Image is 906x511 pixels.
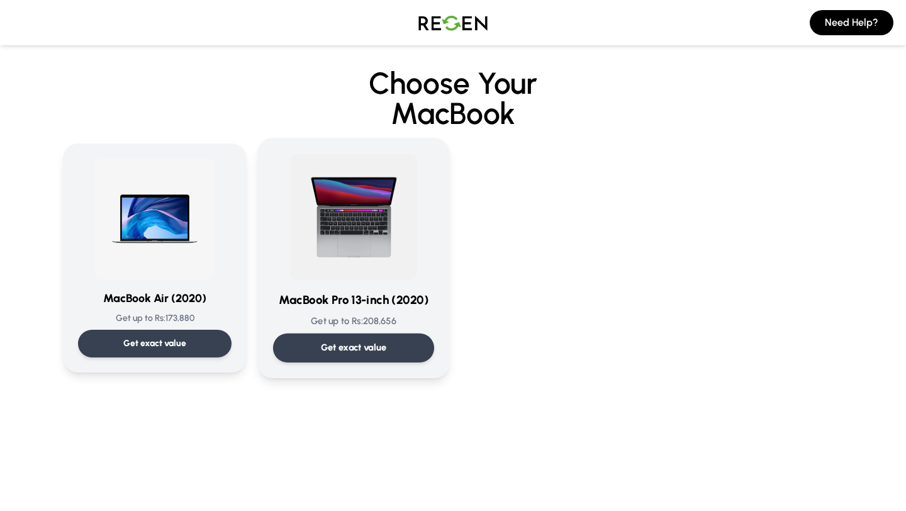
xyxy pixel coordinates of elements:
button: Need Help? [810,10,893,35]
img: MacBook Pro 13-inch (2020) [290,154,417,281]
img: MacBook Air (2020) [94,159,215,279]
h3: MacBook Air (2020) [78,289,232,307]
span: MacBook [63,98,843,128]
span: Choose Your [369,65,537,101]
p: Get up to Rs: 208,656 [273,315,434,328]
h3: MacBook Pro 13-inch (2020) [273,291,434,310]
p: Get exact value [123,337,186,350]
p: Get up to Rs: 173,880 [78,312,232,325]
img: Logo [409,5,497,40]
p: Get exact value [321,341,387,354]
